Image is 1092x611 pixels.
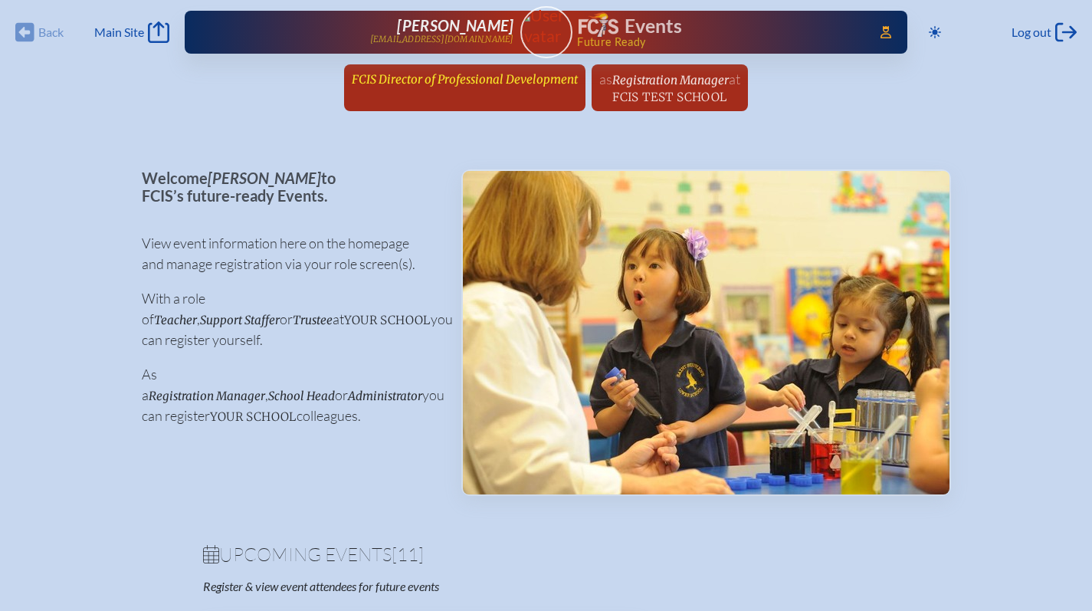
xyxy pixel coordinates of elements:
[142,364,437,426] p: As a , or you can register colleagues.
[392,543,424,566] span: [11]
[208,169,321,187] span: [PERSON_NAME]
[513,5,579,46] img: User Avatar
[577,37,858,48] span: Future Ready
[397,16,513,34] span: [PERSON_NAME]
[142,233,437,274] p: View event information here on the homepage and manage registration via your role screen(s).
[1012,25,1051,40] span: Log out
[268,389,335,403] span: School Head
[234,17,514,48] a: [PERSON_NAME][EMAIL_ADDRESS][DOMAIN_NAME]
[463,171,949,494] img: Events
[203,545,890,563] h1: Upcoming Events
[94,21,169,43] a: Main Site
[149,389,265,403] span: Registration Manager
[344,313,431,327] span: your school
[142,169,437,204] p: Welcome to FCIS’s future-ready Events.
[612,73,729,87] span: Registration Manager
[142,288,437,350] p: With a role of , or at you can register yourself.
[210,409,297,424] span: your school
[346,64,584,94] a: FCIS Director of Professional Development
[94,25,144,40] span: Main Site
[599,71,612,87] span: as
[203,579,608,594] p: Register & view event attendees for future events
[729,71,740,87] span: at
[352,72,578,87] span: FCIS Director of Professional Development
[520,6,572,58] a: User Avatar
[293,313,333,327] span: Trustee
[593,64,746,111] a: asRegistration ManageratFCIS Test School
[612,90,726,104] span: FCIS Test School
[200,313,280,327] span: Support Staffer
[579,12,859,48] div: FCIS Events — Future ready
[154,313,197,327] span: Teacher
[370,34,514,44] p: [EMAIL_ADDRESS][DOMAIN_NAME]
[348,389,422,403] span: Administrator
